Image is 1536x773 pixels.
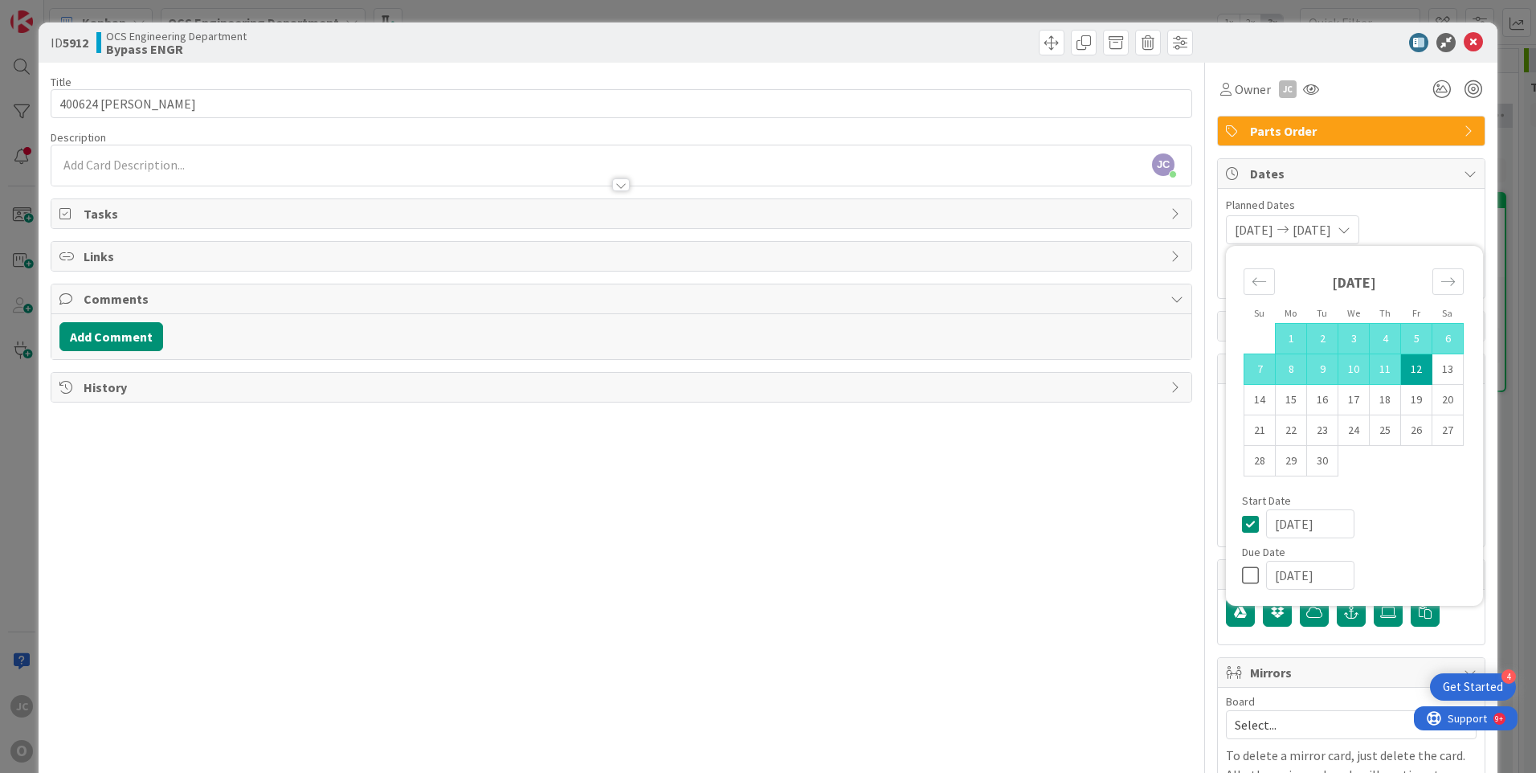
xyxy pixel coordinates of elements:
span: OCS Engineering Department [106,30,247,43]
td: Selected. Friday, 09/05/2025 12:00 PM [1401,324,1432,354]
span: ID [51,33,88,52]
b: Bypass ENGR [106,43,247,55]
td: Choose Saturday, 09/20/2025 12:00 PM as your check-in date. It’s available. [1432,385,1464,415]
span: Planned Dates [1226,197,1477,214]
td: Choose Monday, 09/29/2025 12:00 PM as your check-in date. It’s available. [1276,446,1307,476]
div: Open Get Started checklist, remaining modules: 4 [1430,673,1516,701]
strong: [DATE] [1332,273,1376,292]
td: Choose Friday, 09/26/2025 12:00 PM as your check-in date. It’s available. [1401,415,1432,446]
span: History [84,378,1162,397]
span: Due Date [1242,546,1285,558]
small: We [1347,307,1360,319]
td: Selected as end date. Friday, 09/12/2025 12:00 PM [1401,354,1432,385]
small: Th [1379,307,1391,319]
small: Mo [1285,307,1297,319]
small: Fr [1412,307,1420,319]
td: Selected. Tuesday, 09/09/2025 12:00 PM [1307,354,1338,385]
td: Choose Tuesday, 09/30/2025 12:00 PM as your check-in date. It’s available. [1307,446,1338,476]
span: Dates [1250,164,1456,183]
small: Sa [1442,307,1452,319]
td: Selected. Sunday, 09/07/2025 12:00 PM [1244,354,1276,385]
td: Choose Friday, 09/19/2025 12:00 PM as your check-in date. It’s available. [1401,385,1432,415]
td: Selected. Wednesday, 09/10/2025 12:00 PM [1338,354,1370,385]
td: Choose Saturday, 09/13/2025 12:00 PM as your check-in date. It’s available. [1432,354,1464,385]
td: Choose Tuesday, 09/23/2025 12:00 PM as your check-in date. It’s available. [1307,415,1338,446]
b: 5912 [63,35,88,51]
input: MM/DD/YYYY [1266,561,1354,590]
div: JC [1279,80,1297,98]
td: Selected. Monday, 09/08/2025 12:00 PM [1276,354,1307,385]
small: Su [1254,307,1264,319]
input: MM/DD/YYYY [1266,509,1354,538]
td: Choose Wednesday, 09/17/2025 12:00 PM as your check-in date. It’s available. [1338,385,1370,415]
span: Tasks [84,204,1162,223]
td: Selected. Wednesday, 09/03/2025 12:00 PM [1338,324,1370,354]
span: Links [84,247,1162,266]
span: Mirrors [1250,663,1456,682]
td: Selected. Tuesday, 09/02/2025 12:00 PM [1307,324,1338,354]
span: Owner [1235,80,1271,99]
span: Parts Order [1250,121,1456,141]
td: Selected. Thursday, 09/11/2025 12:00 PM [1370,354,1401,385]
div: Move backward to switch to the previous month. [1244,268,1275,295]
td: Selected. Thursday, 09/04/2025 12:00 PM [1370,324,1401,354]
td: Choose Thursday, 09/18/2025 12:00 PM as your check-in date. It’s available. [1370,385,1401,415]
td: Choose Monday, 09/22/2025 12:00 PM as your check-in date. It’s available. [1276,415,1307,446]
td: Choose Wednesday, 09/24/2025 12:00 PM as your check-in date. It’s available. [1338,415,1370,446]
div: Get Started [1443,679,1503,695]
span: JC [1152,153,1174,176]
button: Add Comment [59,322,163,351]
span: Description [51,130,106,145]
td: Choose Sunday, 09/21/2025 12:00 PM as your check-in date. It’s available. [1244,415,1276,446]
span: Select... [1235,714,1440,736]
td: Choose Thursday, 09/25/2025 12:00 PM as your check-in date. It’s available. [1370,415,1401,446]
td: Choose Sunday, 09/28/2025 12:00 PM as your check-in date. It’s available. [1244,446,1276,476]
td: Choose Saturday, 09/27/2025 12:00 PM as your check-in date. It’s available. [1432,415,1464,446]
span: Comments [84,289,1162,309]
span: Start Date [1242,495,1291,506]
td: Selected. Saturday, 09/06/2025 12:00 PM [1432,324,1464,354]
td: Choose Monday, 09/15/2025 12:00 PM as your check-in date. It’s available. [1276,385,1307,415]
div: Calendar [1226,254,1481,495]
label: Title [51,75,71,89]
div: 4 [1501,669,1516,684]
td: Selected. Monday, 09/01/2025 12:00 PM [1276,324,1307,354]
small: Tu [1317,307,1327,319]
td: Choose Tuesday, 09/16/2025 12:00 PM as your check-in date. It’s available. [1307,385,1338,415]
div: 9+ [81,6,89,19]
input: type card name here... [51,89,1192,118]
span: [DATE] [1235,220,1273,239]
td: Choose Sunday, 09/14/2025 12:00 PM as your check-in date. It’s available. [1244,385,1276,415]
span: Board [1226,696,1255,707]
span: [DATE] [1293,220,1331,239]
div: Move forward to switch to the next month. [1432,268,1464,295]
span: Support [34,2,73,22]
